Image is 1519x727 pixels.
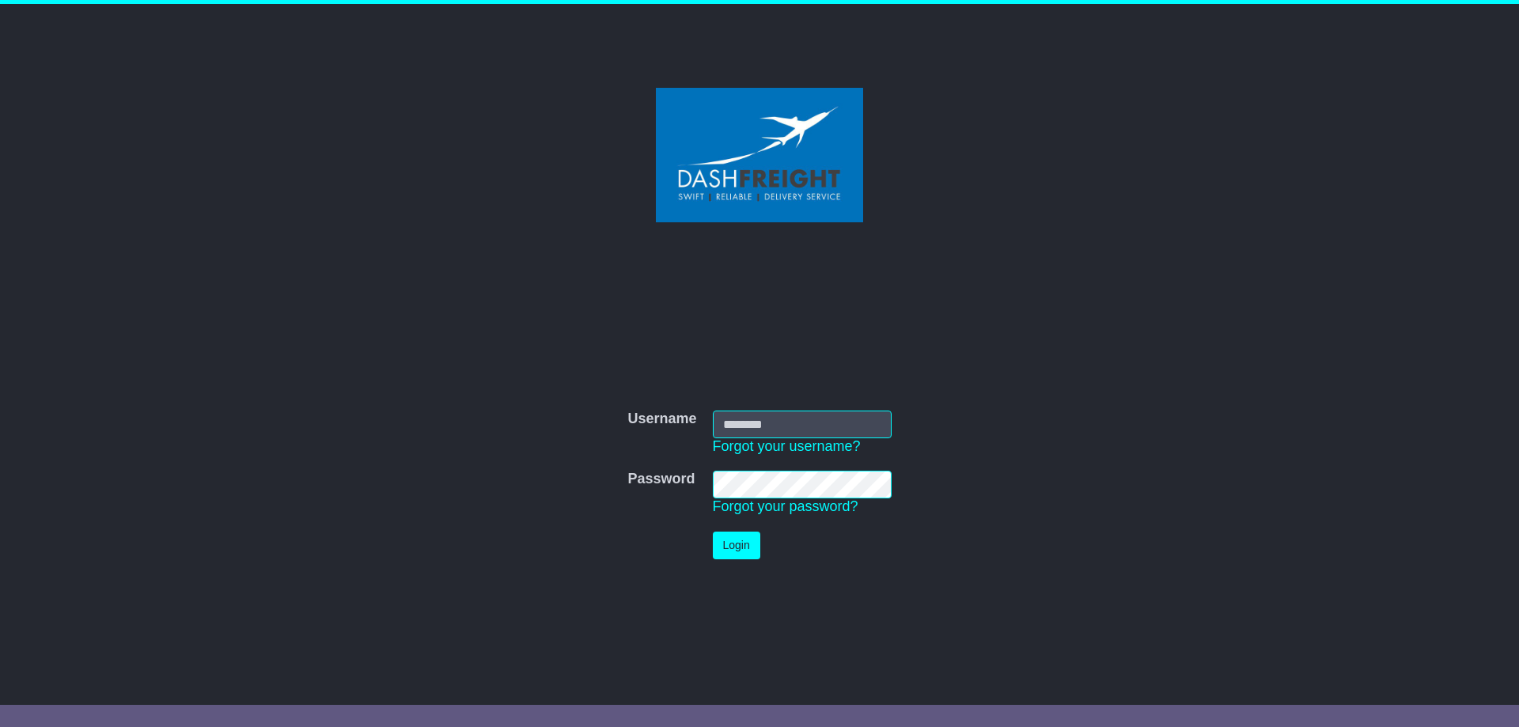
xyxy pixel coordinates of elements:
label: Username [627,411,696,428]
button: Login [713,532,760,559]
label: Password [627,471,695,488]
a: Forgot your username? [713,438,861,454]
img: Dash Freight [656,88,863,222]
a: Forgot your password? [713,498,858,514]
